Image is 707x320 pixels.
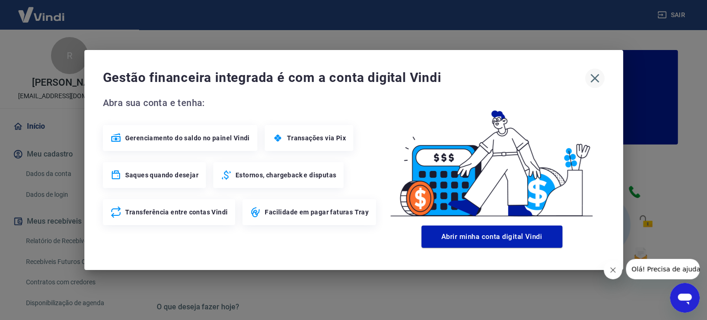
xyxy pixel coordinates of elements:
button: Abrir minha conta digital Vindi [421,226,562,248]
iframe: Mensagem da empresa [626,259,700,279]
span: Transferência entre contas Vindi [125,207,228,217]
span: Gestão financeira integrada é com a conta digital Vindi [103,69,585,87]
span: Transações via Pix [287,133,346,143]
iframe: Botão para abrir a janela de mensagens [670,283,700,313]
span: Abra sua conta e tenha: [103,95,379,110]
span: Facilidade em pagar faturas Tray [265,207,369,217]
iframe: Fechar mensagem [604,261,622,279]
img: Good Billing [379,95,605,222]
span: Saques quando desejar [125,170,198,180]
span: Estornos, chargeback e disputas [236,170,336,180]
span: Gerenciamento do saldo no painel Vindi [125,133,250,143]
span: Olá! Precisa de ajuda? [6,6,78,14]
